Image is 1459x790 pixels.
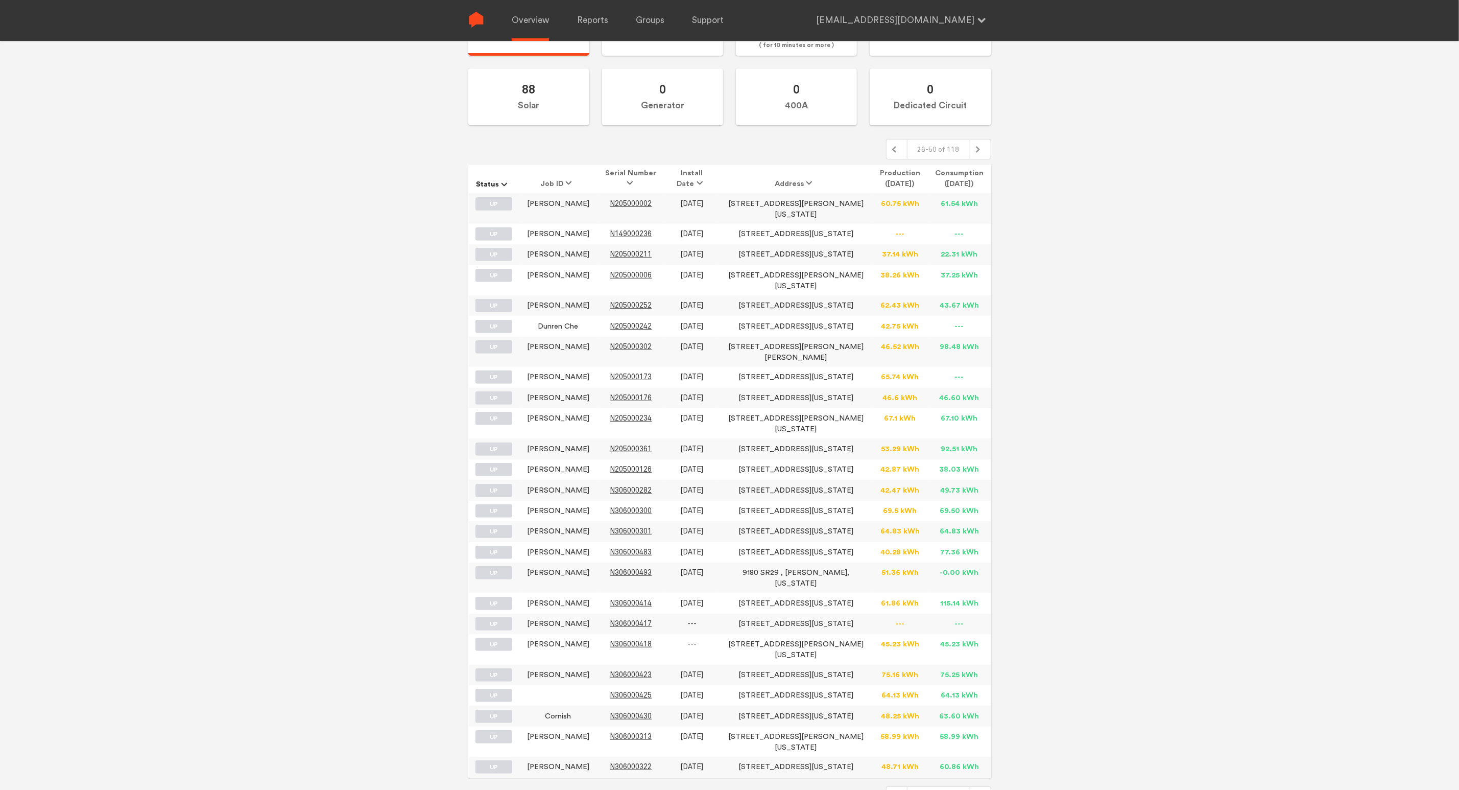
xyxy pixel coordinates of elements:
span: ( for 10 minutes or more ) [759,39,834,52]
span: [DATE] [681,342,704,351]
span: N205000176 [610,393,652,402]
span: [DATE] [681,250,704,259]
td: 48.71 kWh [873,757,928,777]
a: N205000176 [610,394,652,402]
td: 77.36 kWh [928,542,991,563]
td: [PERSON_NAME] [520,295,597,316]
td: [PERSON_NAME] [520,757,597,777]
a: N205000361 [610,445,652,453]
a: N306000300 [610,507,652,515]
td: [PERSON_NAME] [520,459,597,480]
td: --- [928,316,991,336]
td: Dunren Che [520,316,597,336]
span: N306000425 [610,691,652,700]
th: Production ([DATE]) [873,165,928,193]
span: N149000236 [610,229,652,238]
span: N306000313 [610,732,652,741]
td: [PERSON_NAME] [520,665,597,685]
td: 38.26 kWh [873,265,928,295]
label: UP [475,504,512,518]
td: 69.50 kWh [928,501,991,521]
span: [DATE] [681,762,704,771]
td: --- [928,614,991,634]
a: N306000301 [610,527,652,535]
td: 9180 SR29 , [PERSON_NAME], [US_STATE] [719,563,873,593]
td: 98.48 kWh [928,337,991,367]
a: N306000483 [610,548,652,556]
th: Serial Number [597,165,665,193]
td: [PERSON_NAME] [520,337,597,367]
td: 46.6 kWh [873,388,928,408]
td: 64.13 kWh [873,685,928,706]
span: N306000483 [610,548,652,556]
label: UP [475,299,512,312]
td: --- [928,224,991,244]
span: N205000252 [610,301,652,310]
a: N205000234 [610,414,652,422]
a: N306000282 [610,486,652,494]
td: [STREET_ADDRESS][US_STATE] [719,388,873,408]
td: [STREET_ADDRESS][US_STATE] [719,521,873,542]
td: 45.23 kWh [873,634,928,664]
span: [DATE] [681,301,704,310]
a: N306000414 [610,599,652,607]
td: 61.86 kWh [873,593,928,613]
span: N205000361 [610,445,652,453]
label: UP [475,370,512,384]
a: N306000313 [610,733,652,740]
td: [PERSON_NAME] [520,542,597,563]
td: [PERSON_NAME] [520,727,597,757]
a: N306000425 [610,691,652,699]
td: [PERSON_NAME] [520,224,597,244]
a: N306000322 [610,763,652,771]
label: UP [475,443,512,456]
span: 0 [927,82,934,97]
label: UP [475,566,512,579]
td: [STREET_ADDRESS][US_STATE] [719,316,873,336]
a: N205000211 [610,250,652,258]
span: [DATE] [681,670,704,679]
span: [DATE] [681,732,704,741]
td: 64.13 kWh [928,685,991,706]
label: UP [475,689,512,702]
label: Dedicated Circuit [870,68,991,125]
label: UP [475,463,512,476]
td: 75.16 kWh [873,665,928,685]
td: [PERSON_NAME] [520,480,597,500]
td: 115.14 kWh [928,593,991,613]
td: 40.28 kWh [873,542,928,563]
span: [DATE] [681,414,704,423]
a: N306000493 [610,569,652,576]
td: [PERSON_NAME] [520,593,597,613]
td: [PERSON_NAME] [520,388,597,408]
td: [STREET_ADDRESS][US_STATE] [719,367,873,387]
label: Generator [602,68,723,125]
label: UP [475,320,512,333]
a: N205000002 [610,200,652,207]
span: N205000126 [610,465,652,474]
span: 0 [793,82,800,97]
span: N306000300 [610,506,652,515]
label: UP [475,227,512,241]
span: [DATE] [681,506,704,515]
td: 37.25 kWh [928,265,991,295]
td: 92.51 kWh [928,438,991,459]
td: 46.52 kWh [873,337,928,367]
label: UP [475,597,512,610]
td: [PERSON_NAME] [520,614,597,634]
td: 22.31 kWh [928,244,991,265]
span: [DATE] [681,199,704,208]
td: [STREET_ADDRESS][US_STATE] [719,224,873,244]
span: N306000493 [610,568,652,577]
label: UP [475,730,512,743]
td: [STREET_ADDRESS][PERSON_NAME][US_STATE] [719,265,873,295]
td: [STREET_ADDRESS][US_STATE] [719,706,873,726]
td: 63.60 kWh [928,706,991,726]
td: [STREET_ADDRESS][US_STATE] [719,542,873,563]
span: [DATE] [681,548,704,556]
label: Solar [468,68,589,125]
th: Status [468,165,520,193]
